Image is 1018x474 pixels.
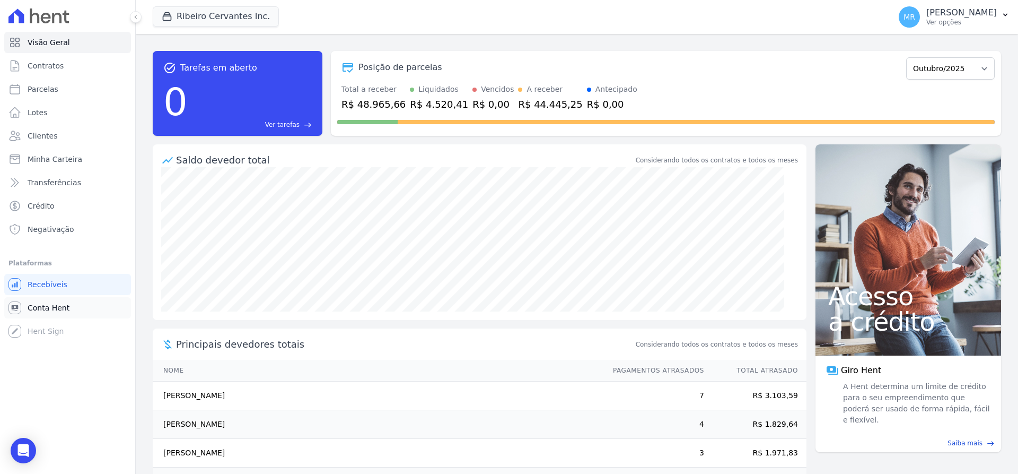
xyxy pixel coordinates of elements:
a: Ver tarefas east [192,120,312,130]
div: Liquidados [418,84,459,95]
span: a crédito [828,309,988,334]
span: Visão Geral [28,37,70,48]
a: Contratos [4,55,131,76]
span: A Hent determina um limite de crédito para o seu empreendimento que poderá ser usado de forma ráp... [841,381,990,426]
span: Lotes [28,107,48,118]
a: Parcelas [4,79,131,100]
span: Minha Carteira [28,154,82,165]
td: 3 [603,439,705,468]
a: Saiba mais east [822,438,995,448]
p: Ver opções [926,18,997,27]
td: R$ 1.971,83 [705,439,806,468]
td: 4 [603,410,705,439]
button: Ribeiro Cervantes Inc. [153,6,279,27]
div: Total a receber [341,84,406,95]
a: Conta Hent [4,297,131,318]
th: Total Atrasado [705,360,806,382]
div: Saldo devedor total [176,153,634,167]
a: Lotes [4,102,131,123]
a: Clientes [4,125,131,146]
a: Transferências [4,172,131,193]
span: Conta Hent [28,303,69,313]
div: 0 [163,74,188,130]
button: MR [PERSON_NAME] Ver opções [890,2,1018,32]
div: Considerando todos os contratos e todos os meses [636,156,798,165]
span: Tarefas em aberto [180,62,257,74]
span: Recebíveis [28,279,67,290]
span: MR [903,13,915,21]
span: east [987,439,995,447]
a: Minha Carteira [4,149,131,170]
td: 7 [603,382,705,410]
div: R$ 44.445,25 [518,97,582,111]
td: [PERSON_NAME] [153,382,603,410]
span: Clientes [28,131,57,141]
span: Considerando todos os contratos e todos os meses [636,340,798,349]
div: R$ 48.965,66 [341,97,406,111]
td: [PERSON_NAME] [153,410,603,439]
span: Transferências [28,177,81,188]
span: Acesso [828,283,988,309]
span: Contratos [28,61,64,71]
th: Pagamentos Atrasados [603,360,705,382]
p: [PERSON_NAME] [926,7,997,18]
span: Crédito [28,201,55,211]
div: Posição de parcelas [358,61,442,74]
div: R$ 4.520,41 [410,97,468,111]
span: Ver tarefas [265,120,300,130]
span: Giro Hent [841,364,881,377]
td: R$ 1.829,64 [705,410,806,439]
div: Open Intercom Messenger [11,438,36,463]
div: A receber [526,84,563,95]
div: Plataformas [8,257,127,270]
span: Parcelas [28,84,58,94]
td: [PERSON_NAME] [153,439,603,468]
div: R$ 0,00 [587,97,637,111]
span: Saiba mais [947,438,982,448]
td: R$ 3.103,59 [705,382,806,410]
th: Nome [153,360,603,382]
a: Visão Geral [4,32,131,53]
span: task_alt [163,62,176,74]
div: R$ 0,00 [472,97,514,111]
div: Vencidos [481,84,514,95]
a: Recebíveis [4,274,131,295]
a: Negativação [4,219,131,240]
a: Crédito [4,195,131,217]
span: Principais devedores totais [176,337,634,351]
span: Negativação [28,224,74,235]
span: east [304,121,312,129]
div: Antecipado [595,84,637,95]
